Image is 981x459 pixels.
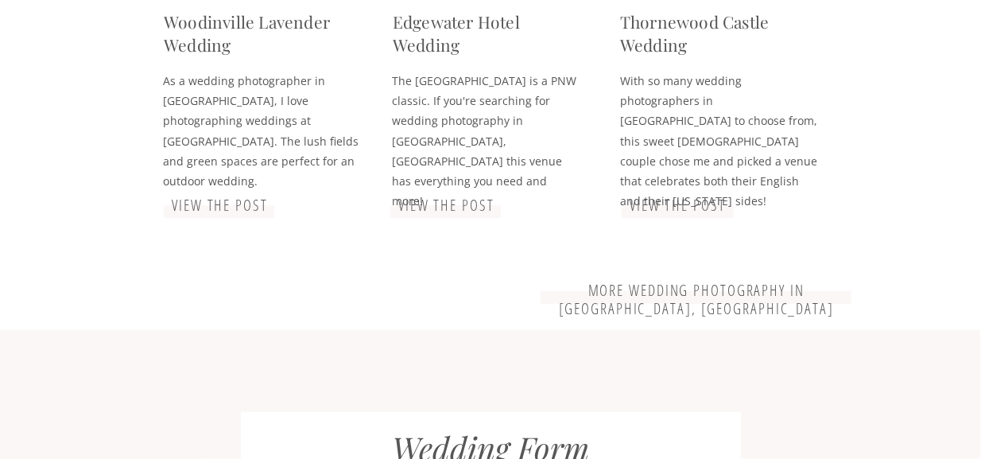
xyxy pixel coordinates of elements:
h3: Edgewater Hotel Wedding [393,10,588,60]
a: view the post [394,196,499,216]
p: With so many wedding photographers in [GEOGRAPHIC_DATA] to choose from, this sweet [DEMOGRAPHIC_D... [620,71,819,169]
p: As a wedding photographer in [GEOGRAPHIC_DATA], I love photographing weddings at [GEOGRAPHIC_DATA... [163,71,359,169]
p: The [GEOGRAPHIC_DATA] is a PNW classic. If you're searching for wedding photography in [GEOGRAPHI... [392,71,578,169]
h3: Thornewood Castle Wedding [620,10,816,60]
a: View the Post [165,196,274,216]
h3: Woodinville Lavender Wedding [164,10,359,60]
a: more wedding photography in [GEOGRAPHIC_DATA], [GEOGRAPHIC_DATA] [547,282,846,301]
